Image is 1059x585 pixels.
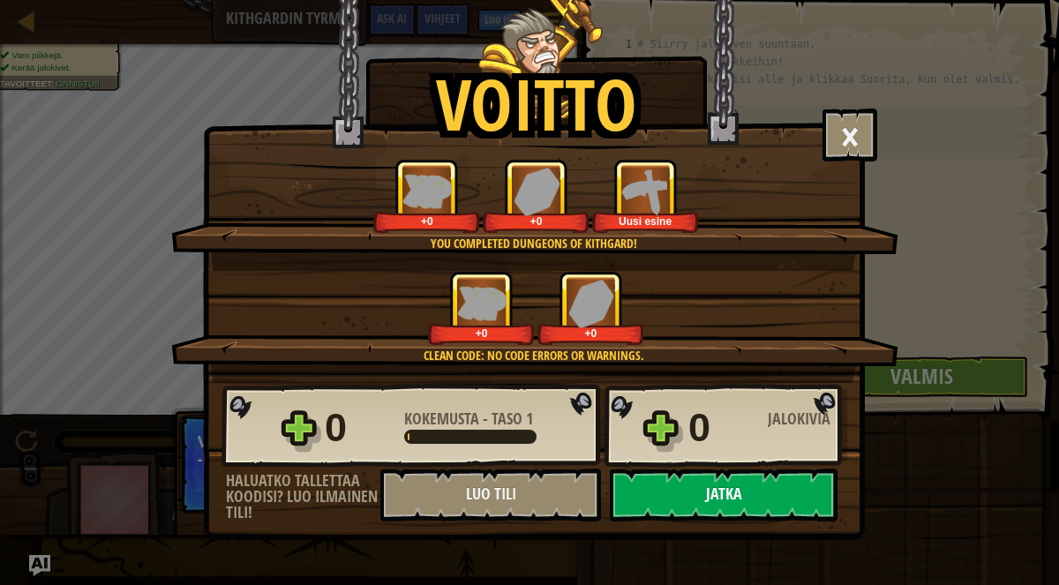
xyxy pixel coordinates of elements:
h1: Voitto [436,65,637,143]
div: - [404,411,533,427]
div: 0 [688,400,757,456]
div: Jalokiviä [768,411,847,427]
img: Jalokiviä [514,167,560,215]
img: Kokemusta [457,286,507,320]
div: Uusi esine [596,214,695,228]
img: Kokemusta [402,174,452,208]
div: +0 [432,326,531,340]
img: Uusi esine [621,167,670,215]
div: Haluatko tallettaa koodisi? Luo ilmainen tili! [226,473,380,521]
div: +0 [377,214,477,228]
img: Jalokiviä [568,279,614,327]
button: Jatka [610,469,837,521]
span: Taso [488,408,526,430]
span: 1 [526,408,533,430]
div: 0 [325,400,394,456]
button: × [822,109,877,161]
div: Clean code: no code errors or warnings. [255,347,812,364]
div: +0 [486,214,586,228]
span: Kokemusta [404,408,483,430]
div: +0 [541,326,641,340]
button: Luo tili [380,469,601,521]
div: You completed Dungeons of Kithgard! [255,235,812,252]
